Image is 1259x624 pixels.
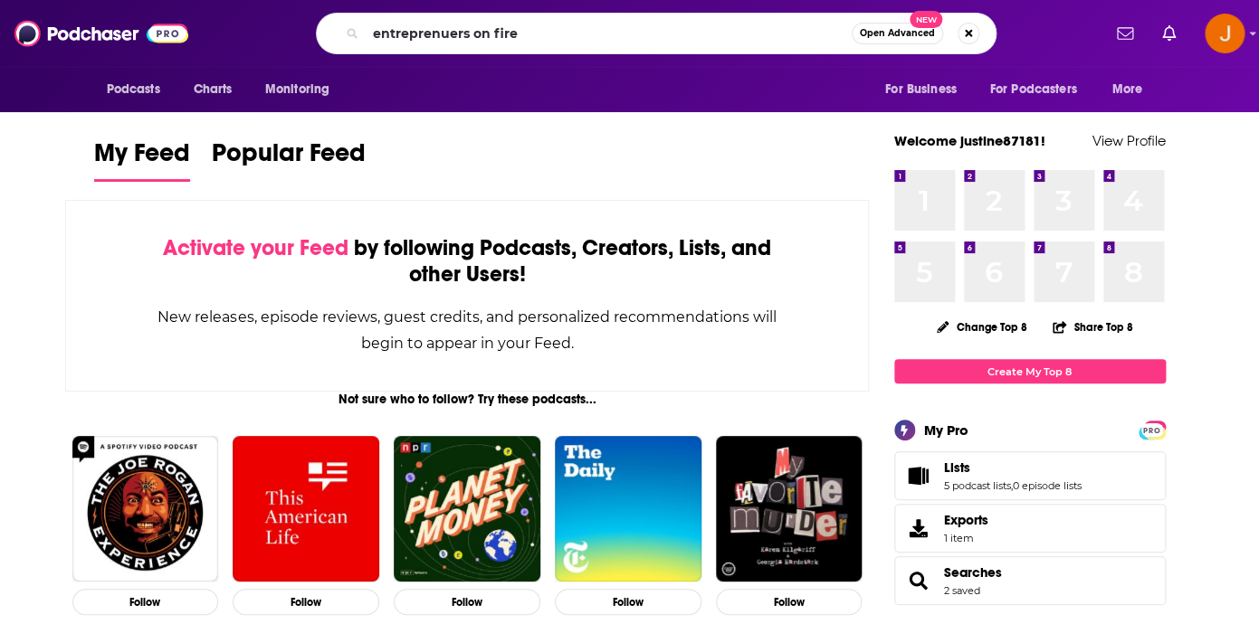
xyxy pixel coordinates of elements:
[65,392,870,407] div: Not sure who to follow? Try these podcasts...
[555,436,701,582] img: The Daily
[926,316,1038,338] button: Change Top 8
[394,436,540,582] img: Planet Money
[316,13,997,54] div: Search podcasts, credits, & more...
[990,77,1077,102] span: For Podcasters
[94,137,190,182] a: My Feed
[394,589,540,615] button: Follow
[1013,479,1082,492] a: 0 episode lists
[1110,18,1140,49] a: Show notifications dropdown
[944,512,988,528] span: Exports
[910,11,942,28] span: New
[901,568,937,593] a: Searches
[182,72,243,107] a: Charts
[253,72,353,107] button: open menu
[885,77,957,102] span: For Business
[1155,18,1183,49] a: Show notifications dropdown
[1141,422,1163,436] a: PRO
[894,556,1166,605] span: Searches
[72,589,219,615] button: Follow
[1092,132,1166,149] a: View Profile
[233,436,379,582] img: This American Life
[1205,14,1245,53] span: Logged in as justine87181
[978,72,1103,107] button: open menu
[1205,14,1245,53] button: Show profile menu
[366,19,852,48] input: Search podcasts, credits, & more...
[944,479,1011,492] a: 5 podcast lists
[72,436,219,582] img: The Joe Rogan Experience
[233,589,379,615] button: Follow
[212,137,366,182] a: Popular Feed
[944,459,970,476] span: Lists
[894,132,1045,149] a: Welcome justine87181!
[94,137,190,179] span: My Feed
[944,564,1002,581] a: Searches
[894,504,1166,553] a: Exports
[894,359,1166,383] a: Create My Top 8
[212,137,366,179] span: Popular Feed
[716,436,863,582] img: My Favorite Murder with Karen Kilgariff and Georgia Hardstark
[1205,14,1245,53] img: User Profile
[901,515,937,541] span: Exports
[14,16,188,51] img: Podchaser - Follow, Share and Rate Podcasts
[1099,72,1165,107] button: open menu
[860,29,935,38] span: Open Advanced
[944,584,980,597] a: 2 saved
[157,235,778,288] div: by following Podcasts, Creators, Lists, and other Users!
[194,77,233,102] span: Charts
[924,421,968,439] div: My Pro
[157,304,778,356] div: New releases, episode reviews, guest credits, and personalized recommendations will begin to appe...
[1141,423,1163,437] span: PRO
[1011,479,1013,492] span: ,
[894,451,1166,500] span: Lists
[944,532,988,544] span: 1 item
[944,459,1082,476] a: Lists
[716,589,863,615] button: Follow
[873,72,979,107] button: open menu
[265,77,329,102] span: Monitoring
[555,589,701,615] button: Follow
[1052,309,1133,345] button: Share Top 8
[94,72,184,107] button: open menu
[852,23,943,44] button: Open AdvancedNew
[107,77,160,102] span: Podcasts
[163,234,348,261] span: Activate your Feed
[1111,77,1142,102] span: More
[901,463,937,488] a: Lists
